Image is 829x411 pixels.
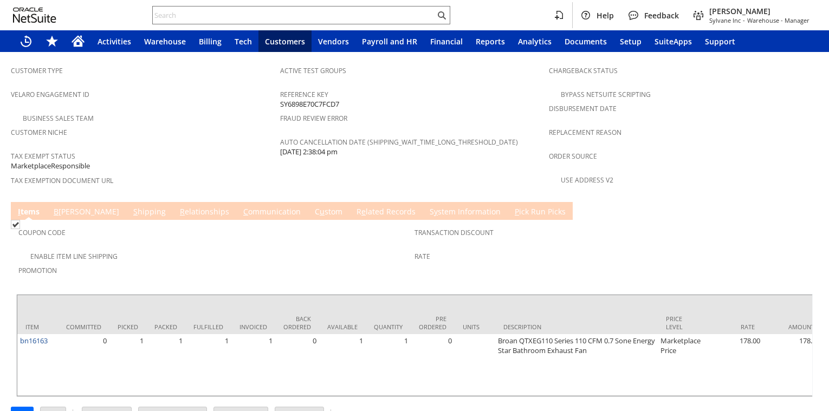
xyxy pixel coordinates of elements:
[512,206,568,218] a: Pick Run Picks
[549,152,597,161] a: Order Source
[469,30,511,52] a: Reports
[430,36,463,47] span: Financial
[644,10,679,21] span: Feedback
[241,206,303,218] a: Communication
[424,30,469,52] a: Financial
[283,315,311,331] div: Back Ordered
[565,36,607,47] span: Documents
[620,36,642,47] span: Setup
[280,138,518,147] a: Auto Cancellation Date (shipping_wait_time_long_threshold_date)
[20,336,48,345] a: bn16163
[15,206,42,218] a: Items
[666,315,695,331] div: Price Level
[11,152,75,161] a: Tax Exempt Status
[265,36,305,47] span: Customers
[51,206,122,218] a: B[PERSON_NAME]
[495,334,658,396] td: Broan QTXEG110 Series 110 CFM 0.7 Sone Energy Star Bathroom Exhaust Fan
[275,334,319,396] td: 0
[709,6,809,16] span: [PERSON_NAME]
[18,206,21,217] span: I
[133,206,138,217] span: S
[747,16,809,24] span: Warehouse - Manager
[235,36,252,47] span: Tech
[144,36,186,47] span: Warehouse
[258,30,312,52] a: Customers
[561,175,613,185] a: Use Address V2
[743,16,745,24] span: -
[98,36,131,47] span: Activities
[515,206,519,217] span: P
[427,206,503,218] a: System Information
[185,334,231,396] td: 1
[709,16,741,24] span: Sylvane Inc
[58,334,109,396] td: 0
[11,176,113,185] a: Tax Exemption Document URL
[799,204,812,217] a: Unrolled view on
[11,66,63,75] a: Customer Type
[239,323,267,331] div: Invoiced
[655,36,692,47] span: SuiteApps
[199,36,222,47] span: Billing
[193,323,223,331] div: Fulfilled
[11,161,90,171] span: MarketplaceResponsible
[613,30,648,52] a: Setup
[558,30,613,52] a: Documents
[698,30,742,52] a: Support
[25,323,50,331] div: Item
[561,90,651,99] a: Bypass NetSuite Scripting
[243,206,248,217] span: C
[703,334,763,396] td: 178.00
[318,36,349,47] span: Vendors
[20,35,33,48] svg: Recent Records
[327,323,358,331] div: Available
[434,206,438,217] span: y
[109,334,146,396] td: 1
[65,30,91,52] a: Home
[146,334,185,396] td: 1
[118,323,138,331] div: Picked
[549,128,621,137] a: Replacement reason
[177,206,232,218] a: Relationships
[463,323,487,331] div: Units
[763,334,822,396] td: 178.00
[362,36,417,47] span: Payroll and HR
[66,323,101,331] div: Committed
[312,30,355,52] a: Vendors
[648,30,698,52] a: SuiteApps
[11,220,20,229] img: Checked
[354,206,418,218] a: Related Records
[476,36,505,47] span: Reports
[419,315,446,331] div: Pre Ordered
[72,35,85,48] svg: Home
[711,323,755,331] div: Rate
[280,90,328,99] a: Reference Key
[11,90,89,99] a: Velaro Engagement ID
[549,104,617,113] a: Disbursement Date
[280,114,347,123] a: Fraud Review Error
[192,30,228,52] a: Billing
[18,228,66,237] a: Coupon Code
[91,30,138,52] a: Activities
[518,36,552,47] span: Analytics
[18,266,57,275] a: Promotion
[658,334,703,396] td: Marketplace Price
[154,323,177,331] div: Packed
[705,36,735,47] span: Support
[374,323,403,331] div: Quantity
[280,147,338,157] span: [DATE] 2:38:04 pm
[13,8,56,23] svg: logo
[30,252,118,261] a: Enable Item Line Shipping
[131,206,169,218] a: Shipping
[411,334,455,396] td: 0
[511,30,558,52] a: Analytics
[23,114,94,123] a: Business Sales Team
[11,128,67,137] a: Customer Niche
[366,334,411,396] td: 1
[320,206,325,217] span: u
[355,30,424,52] a: Payroll and HR
[597,10,614,21] span: Help
[280,66,346,75] a: Active Test Groups
[361,206,366,217] span: e
[319,334,366,396] td: 1
[231,334,275,396] td: 1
